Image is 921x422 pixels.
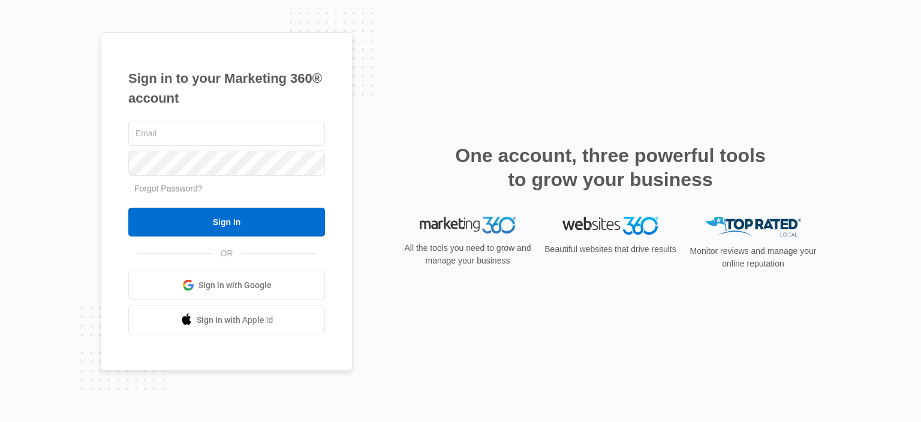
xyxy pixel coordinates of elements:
p: Monitor reviews and manage your online reputation [686,245,820,270]
p: Beautiful websites that drive results [543,243,678,256]
a: Sign in with Apple Id [128,306,325,334]
span: Sign in with Google [198,279,272,292]
img: Websites 360 [562,217,658,234]
input: Email [128,121,325,146]
p: All the tools you need to grow and manage your business [401,242,535,267]
span: Sign in with Apple Id [197,314,273,327]
img: Top Rated Local [705,217,801,237]
input: Sign In [128,208,325,237]
a: Forgot Password? [134,184,203,193]
h1: Sign in to your Marketing 360® account [128,68,325,108]
h2: One account, three powerful tools to grow your business [452,143,769,191]
a: Sign in with Google [128,271,325,300]
img: Marketing 360 [420,217,516,234]
span: OR [212,247,242,260]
